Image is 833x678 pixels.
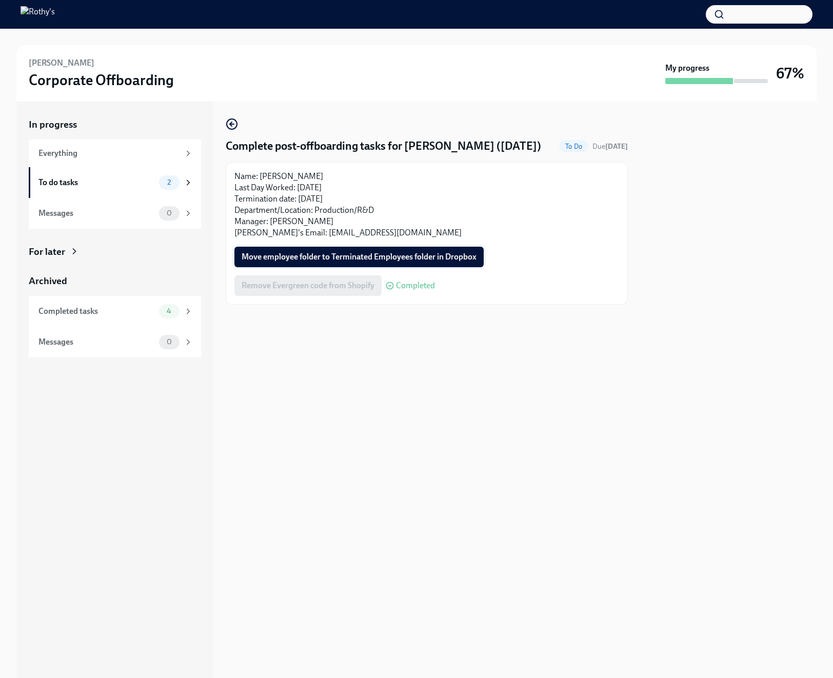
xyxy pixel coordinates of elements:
[21,6,55,23] img: Rothy's
[38,306,155,317] div: Completed tasks
[29,327,201,357] a: Messages0
[29,71,174,89] h3: Corporate Offboarding
[592,142,628,151] span: Due
[29,245,65,258] div: For later
[29,167,201,198] a: To do tasks2
[396,282,435,290] span: Completed
[161,307,177,315] span: 4
[234,171,619,238] p: Name: [PERSON_NAME] Last Day Worked: [DATE] Termination date: [DATE] Department/Location: Product...
[29,296,201,327] a: Completed tasks4
[29,139,201,167] a: Everything
[161,178,177,186] span: 2
[161,338,178,346] span: 0
[226,138,541,154] h4: Complete post-offboarding tasks for [PERSON_NAME] ([DATE])
[605,142,628,151] strong: [DATE]
[38,208,155,219] div: Messages
[29,245,201,258] a: For later
[29,57,94,69] h6: [PERSON_NAME]
[665,63,709,74] strong: My progress
[242,252,477,262] span: Move employee folder to Terminated Employees folder in Dropbox
[161,209,178,217] span: 0
[38,177,155,188] div: To do tasks
[38,148,180,159] div: Everything
[234,247,484,267] button: Move employee folder to Terminated Employees folder in Dropbox
[559,143,588,150] span: To Do
[29,198,201,229] a: Messages0
[29,118,201,131] a: In progress
[592,142,628,151] span: October 18th, 2025 09:00
[776,64,804,83] h3: 67%
[38,336,155,348] div: Messages
[29,274,201,288] a: Archived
